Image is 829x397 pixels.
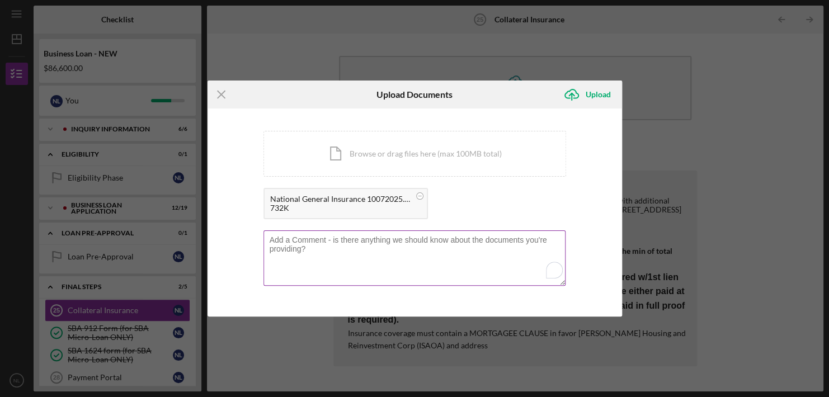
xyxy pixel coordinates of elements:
[558,83,622,106] button: Upload
[270,204,410,212] div: 732K
[270,195,410,204] div: National General Insurance 10072025.pdf
[263,230,566,285] textarea: To enrich screen reader interactions, please activate Accessibility in Grammarly extension settings
[376,89,453,100] h6: Upload Documents
[586,83,611,106] div: Upload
